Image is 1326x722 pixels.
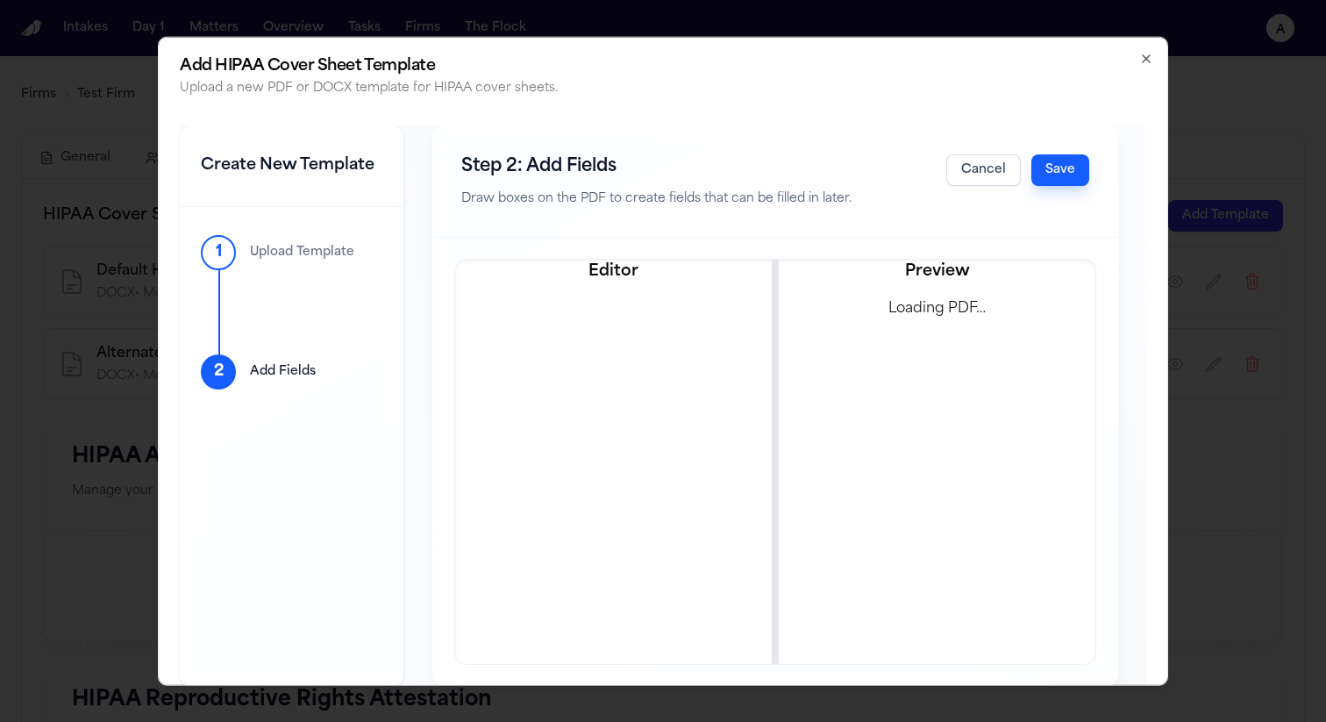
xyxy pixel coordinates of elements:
p: Draw boxes on the PDF to create fields that can be filled in later. [461,189,852,209]
div: 2Add Fields [201,354,382,389]
h2: Editor [455,260,772,284]
p: Upload Template [250,243,354,261]
div: 2 [201,354,236,389]
div: 1 [201,234,236,269]
div: Loading PDF… [888,298,986,319]
p: Add Fields [250,362,316,380]
button: Cancel [946,154,1021,185]
button: Save [1031,154,1089,185]
h2: Add HIPAA Cover Sheet Template [180,58,1146,74]
div: 1Upload Template [201,234,382,269]
h2: Preview [779,260,1095,284]
h2: Step 2: Add Fields [461,154,852,178]
h1: Create New Template [201,153,382,177]
p: Upload a new PDF or DOCX template for HIPAA cover sheets. [180,79,1146,97]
